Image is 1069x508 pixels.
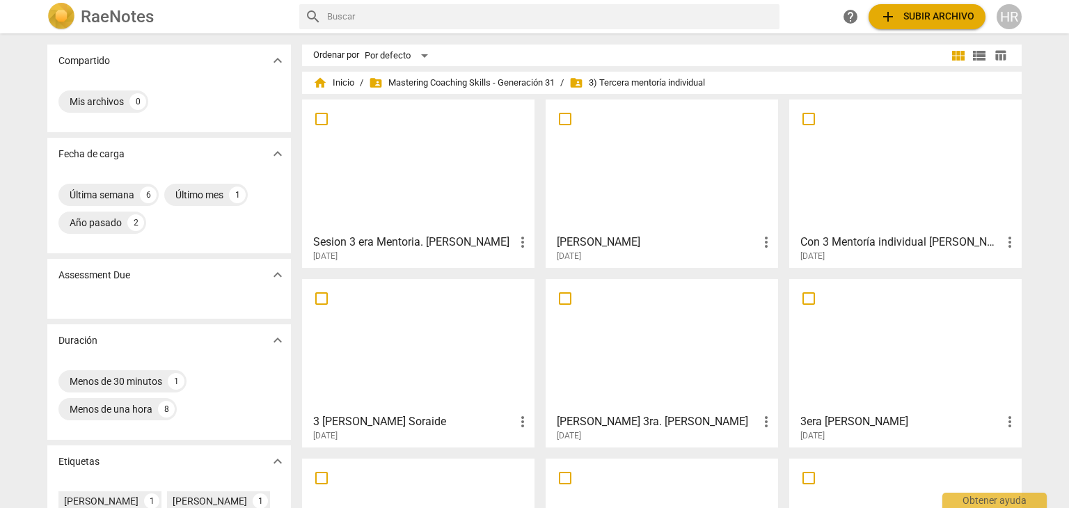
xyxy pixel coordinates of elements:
p: Etiquetas [58,454,100,469]
h3: 3era Mentoria- Viviana [800,413,1001,430]
button: Mostrar más [267,330,288,351]
img: Logo [47,3,75,31]
span: more_vert [758,413,775,430]
div: Menos de una hora [70,402,152,416]
span: [DATE] [557,430,581,442]
a: [PERSON_NAME] 3ra. [PERSON_NAME][DATE] [551,284,773,441]
a: Obtener ayuda [838,4,863,29]
span: view_module [950,47,967,64]
span: expand_more [269,267,286,283]
button: Cuadrícula [948,45,969,66]
button: Mostrar más [267,50,288,71]
button: Lista [969,45,990,66]
span: search [305,8,322,25]
h2: RaeNotes [81,7,154,26]
a: Sesion 3 era Mentoria. [PERSON_NAME][DATE] [307,104,530,262]
span: / [360,78,363,88]
div: 0 [129,93,146,110]
div: Menos de 30 minutos [70,374,162,388]
span: expand_more [269,332,286,349]
span: folder_shared [369,76,383,90]
div: Ordenar por [313,50,359,61]
a: 3 [PERSON_NAME] Soraide[DATE] [307,284,530,441]
span: / [560,78,564,88]
button: Mostrar más [267,143,288,164]
p: Assessment Due [58,268,130,283]
button: Mostrar más [267,451,288,472]
span: [DATE] [313,251,338,262]
button: Tabla [990,45,1011,66]
a: 3era [PERSON_NAME][DATE] [794,284,1017,441]
span: more_vert [514,234,531,251]
span: folder_shared [569,76,583,90]
a: Con 3 Mentoría individual [PERSON_NAME][DATE] [794,104,1017,262]
span: home [313,76,327,90]
span: help [842,8,859,25]
span: expand_more [269,453,286,470]
span: more_vert [1001,234,1018,251]
button: HR [997,4,1022,29]
p: Fecha de carga [58,147,125,161]
div: Último mes [175,188,223,202]
span: expand_more [269,145,286,162]
p: Duración [58,333,97,348]
span: Subir archivo [880,8,974,25]
div: Por defecto [365,45,433,67]
button: Subir [869,4,985,29]
h3: 3 Mentoria graciela Soraide [313,413,514,430]
div: Última semana [70,188,134,202]
div: Año pasado [70,216,122,230]
h3: Isabel [557,234,758,251]
input: Buscar [327,6,774,28]
div: Obtener ayuda [942,493,1047,508]
span: [DATE] [800,251,825,262]
span: table_chart [994,49,1007,62]
span: add [880,8,896,25]
div: 1 [168,373,184,390]
span: Mastering Coaching Skills - Generación 31 [369,76,555,90]
div: 1 [229,186,246,203]
span: [DATE] [313,430,338,442]
span: Inicio [313,76,354,90]
span: view_list [971,47,988,64]
span: more_vert [758,234,775,251]
span: more_vert [514,413,531,430]
span: 3) Tercera mentoría individual [569,76,705,90]
button: Mostrar más [267,264,288,285]
div: [PERSON_NAME] [64,494,138,508]
div: 6 [140,186,157,203]
h3: Sesion 3 era Mentoria. Maria Mercedes [313,234,514,251]
span: [DATE] [800,430,825,442]
h3: Con 3 Mentoría individual Iva Carabetta [800,234,1001,251]
span: [DATE] [557,251,581,262]
span: expand_more [269,52,286,69]
p: Compartido [58,54,110,68]
a: LogoRaeNotes [47,3,288,31]
div: [PERSON_NAME] [173,494,247,508]
a: [PERSON_NAME][DATE] [551,104,773,262]
div: 8 [158,401,175,418]
h3: Cynthia 3ra. Mentoría [557,413,758,430]
span: more_vert [1001,413,1018,430]
div: 2 [127,214,144,231]
div: Mis archivos [70,95,124,109]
